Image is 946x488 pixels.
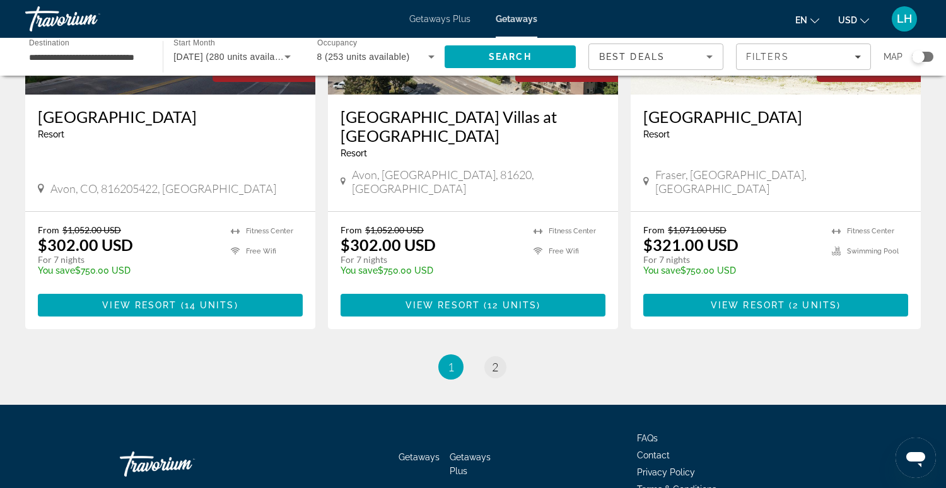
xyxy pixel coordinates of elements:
[637,433,658,443] a: FAQs
[38,235,133,254] p: $302.00 USD
[637,450,670,460] a: Contact
[38,254,218,265] p: For 7 nights
[643,235,739,254] p: $321.00 USD
[29,38,69,47] span: Destination
[838,15,857,25] span: USD
[847,247,899,255] span: Swimming Pool
[341,294,605,317] button: View Resort(12 units)
[399,452,440,462] a: Getaways
[795,11,819,29] button: Change language
[38,107,303,126] a: [GEOGRAPHIC_DATA]
[643,265,680,276] span: You save
[246,247,276,255] span: Free Wifi
[25,354,921,380] nav: Pagination
[643,294,908,317] button: View Resort(2 units)
[365,224,424,235] span: $1,052.00 USD
[897,13,912,25] span: LH
[838,11,869,29] button: Change currency
[736,44,871,70] button: Filters
[549,247,579,255] span: Free Wifi
[409,14,470,24] a: Getaways Plus
[488,300,537,310] span: 12 units
[62,224,121,235] span: $1,052.00 USD
[50,182,276,195] span: Avon, CO, 816205422, [GEOGRAPHIC_DATA]
[655,168,908,195] span: Fraser, [GEOGRAPHIC_DATA], [GEOGRAPHIC_DATA]
[341,254,521,265] p: For 7 nights
[29,50,146,65] input: Select destination
[341,148,367,158] span: Resort
[185,300,235,310] span: 14 units
[317,39,357,47] span: Occupancy
[480,300,540,310] span: ( )
[120,445,246,483] a: Go Home
[445,45,576,68] button: Search
[317,52,410,62] span: 8 (253 units available)
[38,129,64,139] span: Resort
[746,52,789,62] span: Filters
[489,52,532,62] span: Search
[668,224,727,235] span: $1,071.00 USD
[492,360,498,374] span: 2
[637,467,695,477] a: Privacy Policy
[643,107,908,126] a: [GEOGRAPHIC_DATA]
[450,452,491,476] a: Getaways Plus
[177,300,238,310] span: ( )
[896,438,936,478] iframe: Button to launch messaging window
[847,227,894,235] span: Fitness Center
[643,254,819,265] p: For 7 nights
[793,300,837,310] span: 2 units
[599,52,665,62] span: Best Deals
[173,52,291,62] span: [DATE] (280 units available)
[102,300,177,310] span: View Resort
[795,15,807,25] span: en
[643,265,819,276] p: $750.00 USD
[496,14,537,24] a: Getaways
[448,360,454,374] span: 1
[643,129,670,139] span: Resort
[38,265,218,276] p: $750.00 USD
[38,294,303,317] button: View Resort(14 units)
[173,39,215,47] span: Start Month
[341,235,436,254] p: $302.00 USD
[352,168,605,195] span: Avon, [GEOGRAPHIC_DATA], 81620, [GEOGRAPHIC_DATA]
[643,224,665,235] span: From
[711,300,785,310] span: View Resort
[38,224,59,235] span: From
[341,265,378,276] span: You save
[549,227,596,235] span: Fitness Center
[406,300,480,310] span: View Resort
[341,224,362,235] span: From
[599,49,713,64] mat-select: Sort by
[341,265,521,276] p: $750.00 USD
[884,48,902,66] span: Map
[246,227,293,235] span: Fitness Center
[785,300,841,310] span: ( )
[341,107,605,145] a: [GEOGRAPHIC_DATA] Villas at [GEOGRAPHIC_DATA]
[888,6,921,32] button: User Menu
[38,265,75,276] span: You save
[25,3,151,35] a: Travorium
